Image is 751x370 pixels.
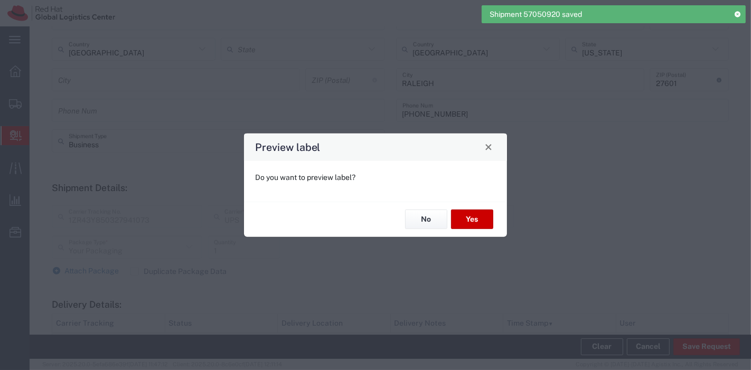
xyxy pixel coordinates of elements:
span: Shipment 57050920 saved [490,9,582,20]
button: Close [481,139,496,154]
button: No [405,210,447,229]
p: Do you want to preview label? [255,172,496,183]
button: Yes [451,210,493,229]
h4: Preview label [255,139,321,155]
